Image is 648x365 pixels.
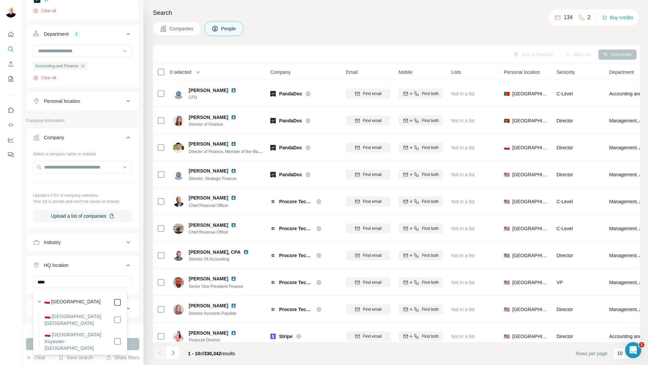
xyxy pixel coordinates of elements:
span: [PERSON_NAME] [189,141,228,147]
span: [PERSON_NAME] [189,275,228,282]
span: C-Level [557,226,573,231]
button: Save search [58,354,93,361]
img: Logo of PandaDoc [270,172,276,177]
button: Find both [399,89,443,99]
span: 🇵🇹 [504,117,510,124]
span: Find email [363,306,381,312]
p: Company information [26,118,139,124]
span: Find both [422,252,439,258]
img: Logo of Procore Technologies [270,253,276,258]
span: Procore Technologies [279,225,313,232]
div: Company [44,134,64,141]
span: Chief Financial Officer [189,203,228,208]
span: Find both [422,91,439,97]
span: Director of Finance, Member of the Management Board, Country Leader [189,149,318,154]
button: Clear all [33,8,56,14]
span: PandaDoc [279,171,302,178]
span: Senior Vice President Finance [189,284,243,289]
span: PandaDoc [279,144,302,151]
span: VP [557,280,563,285]
span: [GEOGRAPHIC_DATA] [512,198,548,205]
span: Procore Technologies [279,252,313,259]
span: [PERSON_NAME] [189,87,228,94]
span: Department [609,69,634,75]
button: Find both [399,331,443,341]
button: Company [26,129,139,148]
span: Director [557,307,573,312]
span: Not in a list [451,145,475,150]
span: Not in a list [451,334,475,339]
span: Director [557,145,573,150]
span: Director Of Accounting [189,256,257,262]
span: People [221,25,237,32]
div: Personal location [44,98,80,104]
span: Director [557,334,573,339]
span: [PERSON_NAME], CPA [189,249,241,255]
span: results [188,351,235,356]
span: C-Level [557,199,573,204]
img: Avatar [173,331,184,342]
span: 🇺🇸 [504,252,510,259]
span: [GEOGRAPHIC_DATA] [512,252,548,259]
span: PandaDoc [279,117,302,124]
span: Director Accounts Payable [189,311,236,316]
span: [GEOGRAPHIC_DATA] [512,90,548,97]
span: CFO [189,94,244,100]
span: 🇵🇹 [504,90,510,97]
span: [PERSON_NAME] [189,168,228,174]
span: Not in a list [451,172,475,177]
button: Find email [346,331,390,341]
label: 🇵🇱 [GEOGRAPHIC_DATA] [44,298,101,306]
label: 🇵🇱 [GEOGRAPHIC_DATA]: Kuyavian-[GEOGRAPHIC_DATA] [45,331,113,352]
button: Find email [346,170,390,180]
button: Search [5,43,16,55]
button: Navigate to next page [166,346,180,360]
img: Avatar [173,223,184,234]
button: Personal location [26,93,139,109]
img: LinkedIn logo [231,276,236,281]
button: Upload a list of companies [33,210,132,222]
p: Upload a CSV of company websites. [33,192,132,199]
span: Find email [363,252,381,258]
span: [GEOGRAPHIC_DATA] [512,306,548,313]
span: Director [557,253,573,258]
button: Find email [346,304,390,314]
button: Annual revenue ($) [26,300,139,316]
span: Find email [363,199,381,205]
button: Find email [346,196,390,207]
span: Find email [363,225,381,232]
div: Industry [44,239,61,246]
span: Personal location [504,69,540,75]
span: Not in a list [451,253,475,258]
img: Avatar [173,142,184,153]
h4: Search [153,8,640,18]
span: Director of Finance [189,121,244,127]
button: Quick start [5,28,16,40]
span: Director, Strategic Finance [189,176,236,181]
span: Find both [422,225,439,232]
span: Find email [363,279,381,285]
span: Find both [422,279,439,285]
span: Not in a list [451,280,475,285]
img: LinkedIn logo [231,195,236,201]
span: [GEOGRAPHIC_DATA] [512,171,548,178]
button: Find both [399,196,443,207]
span: Director [557,118,573,123]
img: Avatar [173,88,184,99]
img: LinkedIn logo [231,88,236,93]
button: Share filters [106,354,139,361]
span: [PERSON_NAME] [189,222,228,229]
img: LinkedIn logo [243,249,249,255]
button: Employees (size)9 [26,323,139,342]
img: Avatar [173,196,184,207]
span: 🇺🇸 [504,225,510,232]
button: HQ location [26,257,139,276]
button: Clear [26,354,45,361]
span: Mobile [399,69,412,75]
span: Find both [422,306,439,312]
span: 1 [639,342,644,347]
span: [GEOGRAPHIC_DATA] [512,225,548,232]
span: of [200,351,204,356]
p: Your list is private and won't be saved or shared. [33,199,132,205]
span: Rows per page [576,350,607,357]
